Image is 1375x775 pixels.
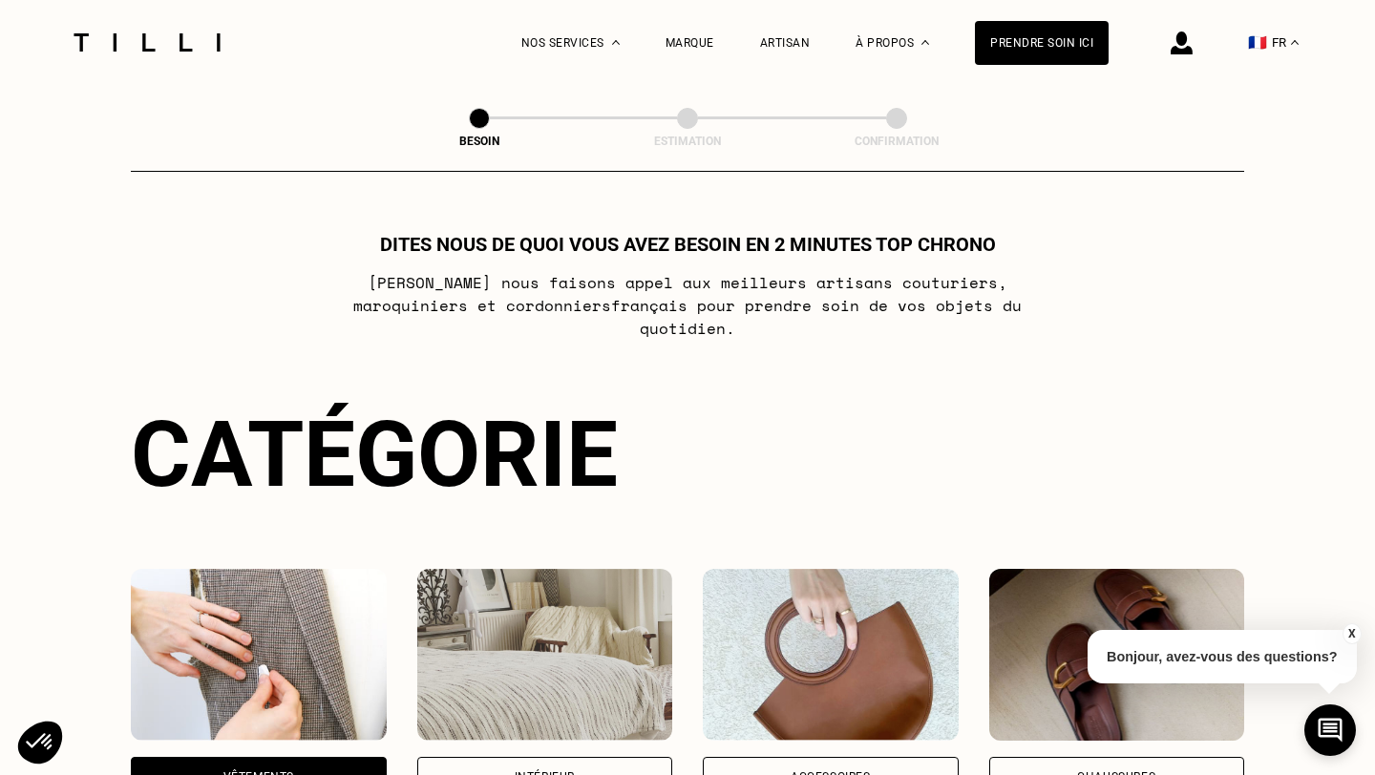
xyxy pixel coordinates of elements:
img: Menu déroulant à propos [921,40,929,45]
a: Artisan [760,36,811,50]
img: Accessoires [703,569,959,741]
a: Marque [666,36,714,50]
div: Estimation [592,135,783,148]
span: 🇫🇷 [1248,33,1267,52]
img: Logo du service de couturière Tilli [67,33,227,52]
div: Besoin [384,135,575,148]
img: menu déroulant [1291,40,1299,45]
button: X [1342,623,1361,644]
img: Intérieur [417,569,673,741]
h1: Dites nous de quoi vous avez besoin en 2 minutes top chrono [380,233,996,256]
img: Menu déroulant [612,40,620,45]
div: Catégorie [131,401,1244,508]
img: Chaussures [989,569,1245,741]
p: [PERSON_NAME] nous faisons appel aux meilleurs artisans couturiers , maroquiniers et cordonniers ... [309,271,1067,340]
div: Confirmation [801,135,992,148]
a: Prendre soin ici [975,21,1109,65]
img: Vêtements [131,569,387,741]
img: icône connexion [1171,31,1193,54]
p: Bonjour, avez-vous des questions? [1088,630,1357,683]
